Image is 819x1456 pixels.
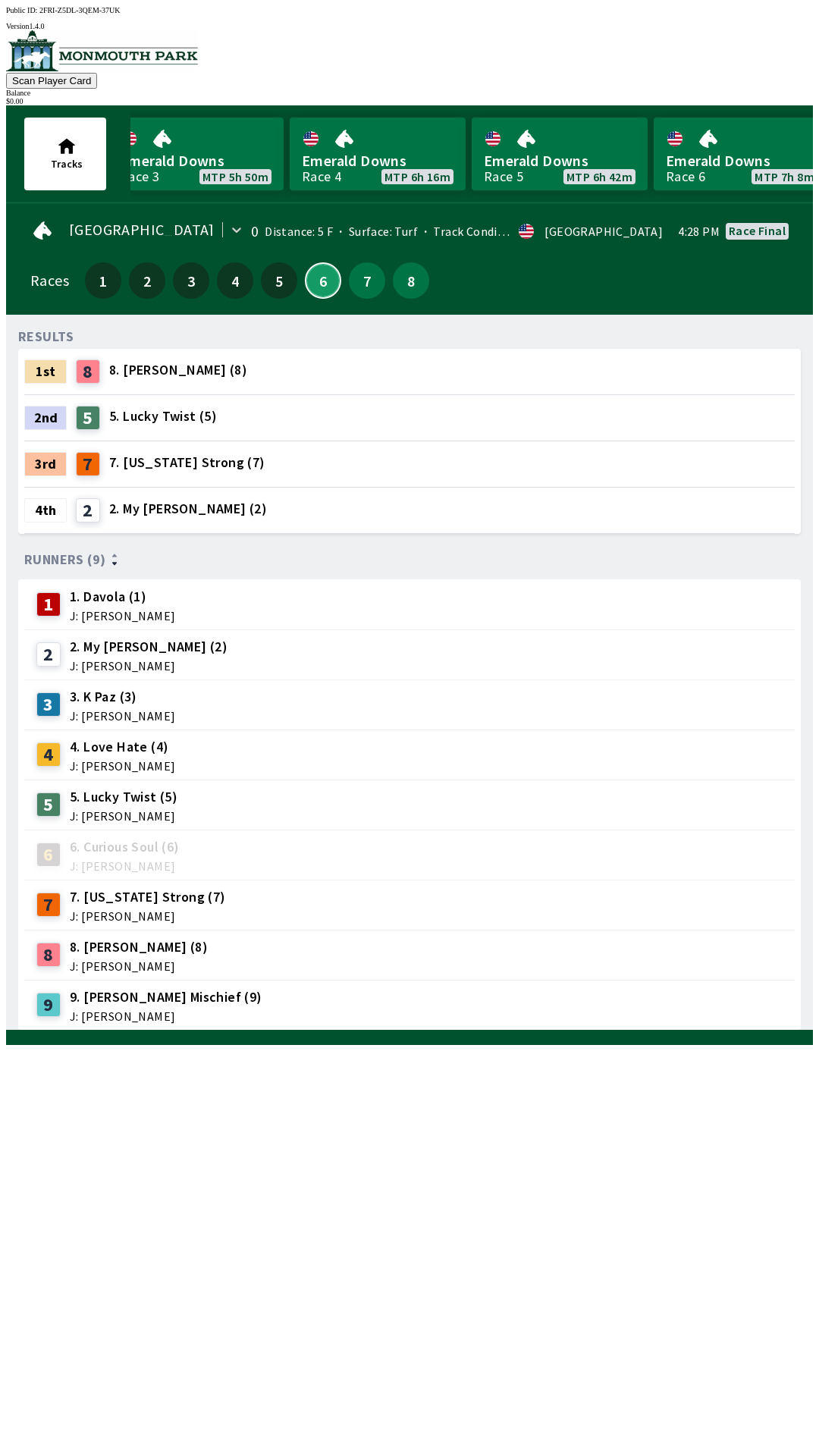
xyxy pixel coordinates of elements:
[36,692,61,717] div: 3
[666,151,817,171] span: Emerald Downs
[76,406,100,430] div: 5
[69,224,215,236] span: [GEOGRAPHIC_DATA]
[251,225,259,237] div: 0
[265,224,333,239] span: Distance: 5 F
[6,89,813,97] div: Balance
[18,331,74,343] div: RESULTS
[70,710,175,722] span: J: [PERSON_NAME]
[544,225,663,237] div: [GEOGRAPHIC_DATA]
[51,157,83,171] span: Tracks
[6,6,813,14] div: Public ID:
[36,792,61,817] div: 5
[302,171,341,183] div: Race 4
[36,592,61,617] div: 1
[217,262,253,299] button: 4
[302,151,453,171] span: Emerald Downs
[70,960,208,972] span: J: [PERSON_NAME]
[729,224,786,237] div: Race final
[24,118,106,190] button: Tracks
[24,359,67,384] div: 1st
[305,262,341,299] button: 6
[89,275,118,286] span: 1
[24,452,67,476] div: 3rd
[221,275,249,286] span: 4
[566,171,632,183] span: MTP 6h 42m
[393,262,429,299] button: 8
[24,552,795,567] div: Runners (9)
[202,171,268,183] span: MTP 5h 50m
[70,787,177,807] span: 5. Lucky Twist (5)
[85,262,121,299] button: 1
[173,262,209,299] button: 3
[76,452,100,476] div: 7
[24,498,67,522] div: 4th
[6,73,97,89] button: Scan Player Card
[484,171,523,183] div: Race 5
[36,742,61,767] div: 4
[108,118,284,190] a: Emerald DownsRace 3MTP 5h 50m
[120,171,159,183] div: Race 3
[177,275,206,286] span: 3
[666,171,705,183] div: Race 6
[70,987,262,1007] span: 9. [PERSON_NAME] Mischief (9)
[6,30,198,71] img: venue logo
[6,97,813,105] div: $ 0.00
[109,499,267,519] span: 2. My [PERSON_NAME] (2)
[36,642,61,667] div: 2
[70,637,227,657] span: 2. My [PERSON_NAME] (2)
[70,760,175,772] span: J: [PERSON_NAME]
[109,453,265,472] span: 7. [US_STATE] Strong (7)
[24,554,105,566] span: Runners (9)
[261,262,297,299] button: 5
[70,860,180,872] span: J: [PERSON_NAME]
[70,837,180,857] span: 6. Curious Soul (6)
[70,1010,262,1022] span: J: [PERSON_NAME]
[418,224,549,239] span: Track Condition: Fast
[472,118,648,190] a: Emerald DownsRace 5MTP 6h 42m
[265,275,293,286] span: 5
[70,910,226,922] span: J: [PERSON_NAME]
[70,610,175,622] span: J: [PERSON_NAME]
[36,993,61,1017] div: 9
[76,359,100,384] div: 8
[353,275,381,286] span: 7
[109,406,217,426] span: 5. Lucky Twist (5)
[70,810,177,822] span: J: [PERSON_NAME]
[70,887,226,907] span: 7. [US_STATE] Strong (7)
[76,498,100,522] div: 2
[397,275,425,286] span: 8
[133,275,162,286] span: 2
[70,587,175,607] span: 1. Davola (1)
[678,225,720,237] span: 4:28 PM
[384,171,450,183] span: MTP 6h 16m
[36,893,61,917] div: 7
[36,843,61,867] div: 6
[70,737,175,757] span: 4. Love Hate (4)
[129,262,165,299] button: 2
[290,118,466,190] a: Emerald DownsRace 4MTP 6h 16m
[70,687,175,707] span: 3. K Paz (3)
[70,660,227,672] span: J: [PERSON_NAME]
[39,6,121,14] span: 2FRI-Z5DL-3QEM-37UK
[120,151,271,171] span: Emerald Downs
[484,151,635,171] span: Emerald Downs
[109,360,247,380] span: 8. [PERSON_NAME] (8)
[24,406,67,430] div: 2nd
[333,224,418,239] span: Surface: Turf
[70,937,208,957] span: 8. [PERSON_NAME] (8)
[349,262,385,299] button: 7
[6,22,813,30] div: Version 1.4.0
[30,275,69,287] div: Races
[36,943,61,967] div: 8
[755,171,814,183] span: MTP 7h 8m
